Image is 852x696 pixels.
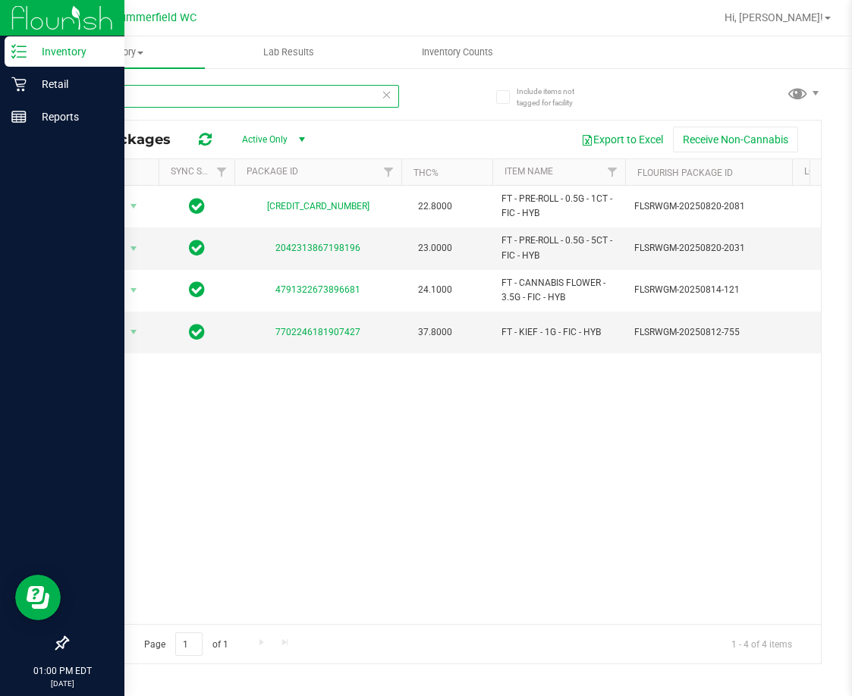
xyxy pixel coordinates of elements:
span: FLSRWGM-20250812-755 [634,325,783,340]
span: FT - CANNABIS FLOWER - 3.5G - FIC - HYB [501,276,616,305]
span: Hi, [PERSON_NAME]! [725,11,823,24]
a: THC% [413,168,439,178]
inline-svg: Retail [11,77,27,92]
p: 01:00 PM EDT [7,664,118,678]
span: In Sync [189,237,205,259]
inline-svg: Reports [11,109,27,124]
span: select [124,280,143,301]
span: Lab Results [243,45,335,59]
span: 37.8000 [410,321,460,343]
span: FT - PRE-ROLL - 0.5G - 1CT - FIC - HYB [501,192,616,221]
p: Inventory [27,42,118,61]
a: Inventory Counts [373,36,542,68]
span: select [124,196,143,217]
a: Filter [600,159,625,185]
span: FLSRWGM-20250820-2031 [634,241,783,256]
iframe: Resource center [15,575,61,620]
p: Retail [27,75,118,93]
span: FLSRWGM-20250814-121 [634,283,783,297]
a: 2042313867198196 [275,243,360,253]
span: FLSRWGM-20250820-2081 [634,199,783,214]
p: Reports [27,108,118,126]
span: select [124,321,143,343]
span: 22.8000 [410,196,460,218]
a: Filter [376,159,401,185]
span: In Sync [189,321,205,343]
a: 4791322673896681 [275,284,360,295]
button: Export to Excel [571,127,673,152]
span: Summerfield WC [113,11,196,24]
button: Receive Non-Cannabis [673,127,798,152]
a: Sync Status [171,166,229,177]
span: FT - KIEF - 1G - FIC - HYB [501,325,616,340]
span: select [124,238,143,259]
span: Clear [382,85,392,105]
span: All Packages [79,131,186,148]
inline-svg: Inventory [11,44,27,59]
span: Include items not tagged for facility [517,86,593,108]
p: [DATE] [7,678,118,689]
span: Inventory Counts [401,45,514,59]
input: 1 [175,632,203,656]
span: FT - PRE-ROLL - 0.5G - 5CT - FIC - HYB [501,234,616,262]
span: In Sync [189,196,205,217]
input: Search Package ID, Item Name, SKU, Lot or Part Number... [67,85,399,108]
a: [CREDIT_CARD_NUMBER] [267,201,369,212]
span: Page of 1 [131,632,241,656]
a: 7702246181907427 [275,327,360,337]
span: 24.1000 [410,279,460,301]
a: Filter [209,159,234,185]
a: Package ID [247,166,298,177]
span: In Sync [189,279,205,300]
span: 23.0000 [410,237,460,259]
a: Flourish Package ID [637,168,733,178]
a: Lab Results [205,36,373,68]
a: Item Name [505,166,553,177]
span: 1 - 4 of 4 items [719,632,804,655]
